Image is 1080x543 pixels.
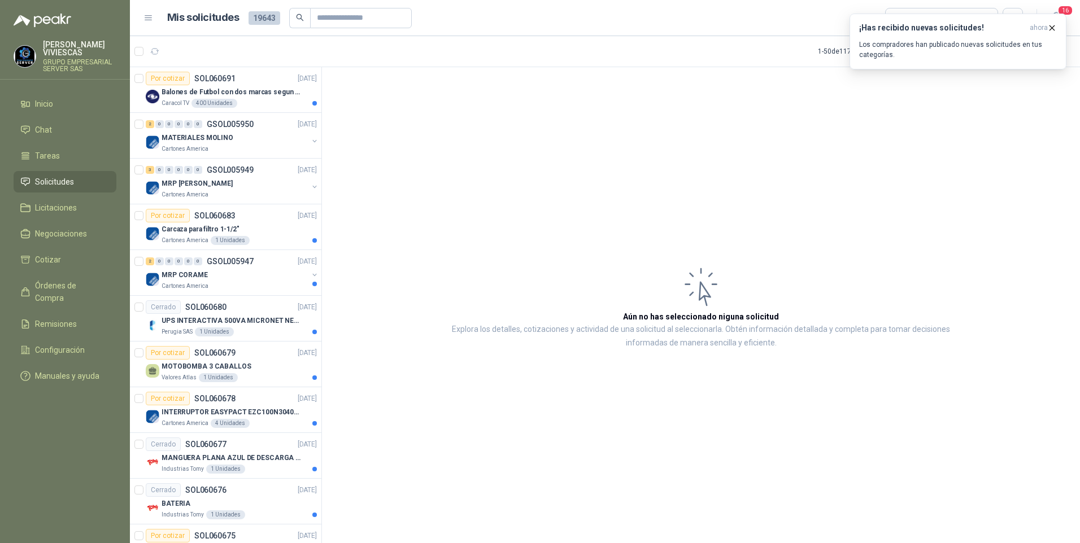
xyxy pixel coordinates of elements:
[1046,8,1066,28] button: 16
[146,90,159,103] img: Company Logo
[14,171,116,192] a: Solicitudes
[165,166,173,174] div: 0
[162,453,302,463] p: MANGUERA PLANA AZUL DE DESCARGA 60 PSI X 20 METROS CON UNION DE 6” MAS ABRAZADERAS METALICAS DE 6”
[850,14,1066,69] button: ¡Has recibido nuevas solicitudes!ahora Los compradores han publicado nuevas solicitudes en tus ca...
[130,479,321,524] a: CerradoSOL060676[DATE] Company LogoBATERIAIndustrias Tomy1 Unidades
[194,257,202,265] div: 0
[185,486,227,494] p: SOL060676
[175,166,183,174] div: 0
[175,257,183,265] div: 0
[162,407,302,418] p: INTERRUPTOR EASYPACT EZC100N3040C 40AMP 25K [PERSON_NAME]
[162,361,251,372] p: MOTOBOMBA 3 CABALLOS
[162,316,302,326] p: UPS INTERACTIVA 500VA MICRONET NEGRA MARCA: POWEST NICOMAR
[162,465,204,474] p: Industrias Tomy
[146,163,319,199] a: 3 0 0 0 0 0 GSOL005949[DATE] Company LogoMRP [PERSON_NAME]Cartones America
[146,410,159,423] img: Company Logo
[155,120,164,128] div: 0
[207,120,254,128] p: GSOL005950
[435,323,967,350] p: Explora los detalles, cotizaciones y actividad de una solicitud al seleccionarla. Obtén informaci...
[298,485,317,496] p: [DATE]
[162,190,208,199] p: Cartones America
[194,166,202,174] div: 0
[35,318,77,330] span: Remisiones
[14,223,116,244] a: Negociaciones
[146,392,190,405] div: Por cotizar
[35,98,53,110] span: Inicio
[194,120,202,128] div: 0
[35,253,61,266] span: Cotizar
[35,279,106,304] span: Órdenes de Compra
[298,393,317,404] p: [DATE]
[185,303,227,311] p: SOL060680
[162,282,208,291] p: Cartones America
[206,465,245,474] div: 1 Unidades
[1030,23,1048,33] span: ahora
[146,227,159,240] img: Company Logo
[130,67,321,113] a: Por cotizarSOL060691[DATE] Company LogoBalones de Futbol con dos marcas segun adjunto. Adjuntar c...
[194,212,236,220] p: SOL060683
[35,370,99,382] span: Manuales y ayuda
[130,296,321,341] a: CerradoSOL060680[DATE] Company LogoUPS INTERACTIVA 500VA MICRONET NEGRA MARCA: POWEST NICOMARPeru...
[146,437,181,451] div: Cerrado
[298,348,317,358] p: [DATE]
[298,302,317,313] p: [DATE]
[146,483,181,497] div: Cerrado
[155,257,164,265] div: 0
[207,166,254,174] p: GSOL005949
[130,341,321,387] a: Por cotizarSOL060679[DATE] MOTOBOMBA 3 CABALLOSValores Atlas1 Unidades
[35,344,85,356] span: Configuración
[194,395,236,402] p: SOL060678
[146,135,159,149] img: Company Logo
[146,346,190,360] div: Por cotizar
[146,181,159,195] img: Company Logo
[623,310,779,323] h3: Aún no has seleccionado niguna solicitud
[195,327,234,336] div: 1 Unidades
[14,197,116,218] a: Licitaciones
[14,339,116,361] a: Configuración
[146,257,154,265] div: 2
[211,419,250,428] div: 4 Unidades
[199,373,238,382] div: 1 Unidades
[162,498,190,509] p: BATERIA
[859,23,1025,33] h3: ¡Has recibido nuevas solicitudes!
[146,72,190,85] div: Por cotizar
[194,75,236,82] p: SOL060691
[146,529,190,542] div: Por cotizar
[162,419,208,428] p: Cartones America
[162,236,208,245] p: Cartones America
[14,313,116,335] a: Remisiones
[35,176,74,188] span: Solicitudes
[298,439,317,450] p: [DATE]
[298,256,317,267] p: [DATE]
[14,14,71,27] img: Logo peakr
[43,41,116,56] p: [PERSON_NAME] VIVIESCAS
[14,93,116,115] a: Inicio
[194,349,236,357] p: SOL060679
[818,42,895,60] div: 1 - 50 de 11789
[155,166,164,174] div: 0
[146,117,319,154] a: 2 0 0 0 0 0 GSOL005950[DATE] Company LogoMATERIALES MOLINOCartones America
[859,40,1057,60] p: Los compradores han publicado nuevas solicitudes en tus categorías.
[298,119,317,130] p: [DATE]
[146,273,159,286] img: Company Logo
[162,224,239,235] p: Carcaza para filtro 1-1/2"
[14,275,116,309] a: Órdenes de Compra
[191,99,237,108] div: 400 Unidades
[162,144,208,154] p: Cartones America
[165,120,173,128] div: 0
[130,204,321,250] a: Por cotizarSOL060683[DATE] Company LogoCarcaza para filtro 1-1/2"Cartones America1 Unidades
[43,59,116,72] p: GRUPO EMPRESARIAL SERVER SAS
[249,11,280,25] span: 19643
[146,456,159,469] img: Company Logo
[185,440,227,448] p: SOL060677
[14,46,36,67] img: Company Logo
[167,10,239,26] h1: Mis solicitudes
[296,14,304,21] span: search
[162,373,197,382] p: Valores Atlas
[162,510,204,519] p: Industrias Tomy
[162,87,302,98] p: Balones de Futbol con dos marcas segun adjunto. Adjuntar cotizacion en su formato
[298,73,317,84] p: [DATE]
[146,318,159,332] img: Company Logo
[194,532,236,540] p: SOL060675
[165,257,173,265] div: 0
